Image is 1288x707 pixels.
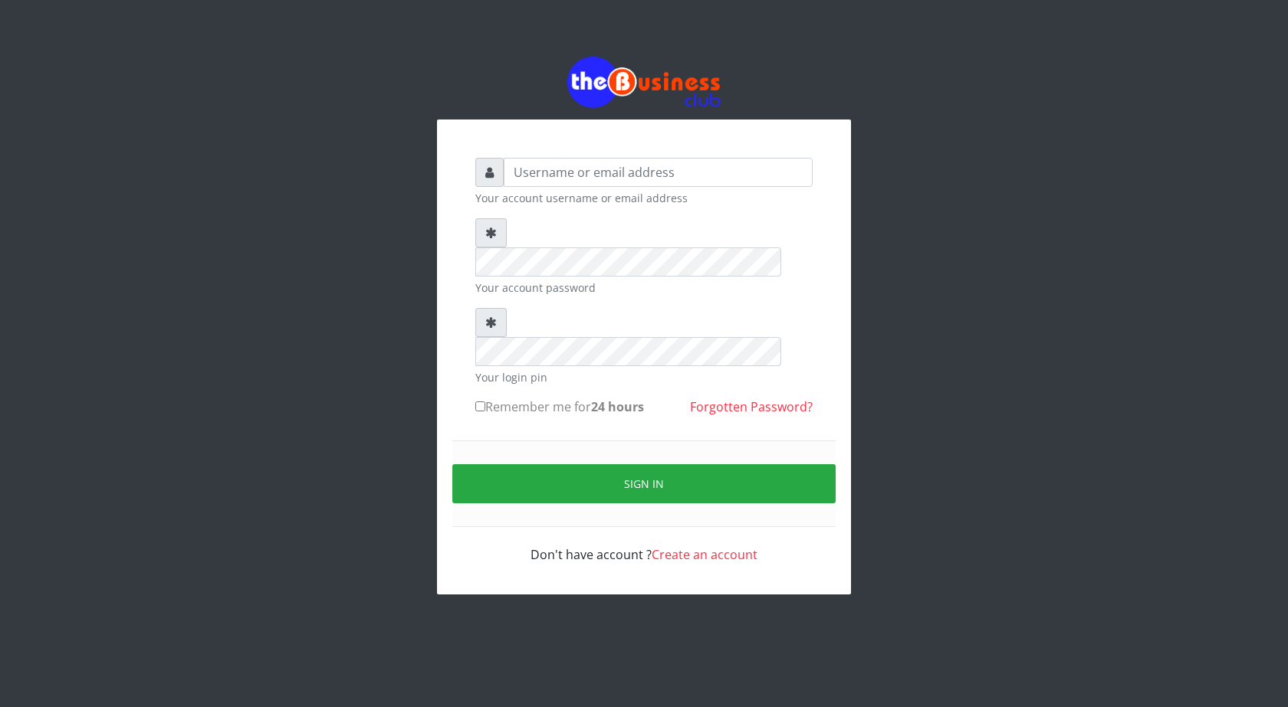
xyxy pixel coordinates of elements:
[475,398,644,416] label: Remember me for
[475,280,813,296] small: Your account password
[475,190,813,206] small: Your account username or email address
[452,464,836,503] button: Sign in
[475,527,813,564] div: Don't have account ?
[652,546,757,563] a: Create an account
[475,369,813,385] small: Your login pin
[690,398,813,415] a: Forgotten Password?
[504,158,813,187] input: Username or email address
[475,401,485,411] input: Remember me for24 hours
[591,398,644,415] b: 24 hours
